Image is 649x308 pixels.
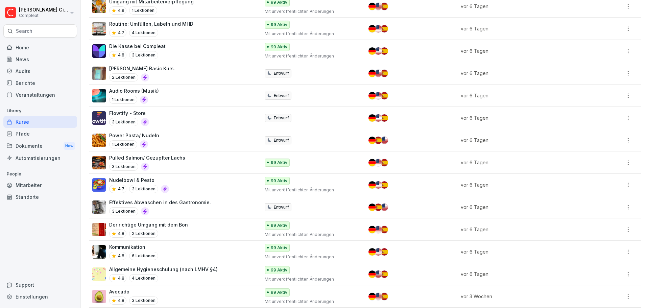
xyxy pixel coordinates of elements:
[3,291,77,303] div: Einstellungen
[265,31,357,37] p: Mit unveröffentlichten Änderungen
[461,137,586,144] p: vor 6 Tagen
[375,25,382,32] img: us.svg
[109,110,149,117] p: Flowtify - Store
[3,116,77,128] a: Kurse
[461,47,586,54] p: vor 6 Tagen
[368,181,376,189] img: de.svg
[461,181,586,188] p: vor 6 Tagen
[265,8,357,15] p: Mit unveröffentlichten Änderungen
[92,134,106,147] img: ojv3heynu4dgk626xfri32c5.png
[368,270,376,278] img: de.svg
[92,178,106,192] img: b8m2m74m6lzhhrps3jyljeyo.png
[109,176,169,184] p: Nudelbowl & Pesto
[92,156,106,169] img: u9aru6m2fo15j3kolrzikttx.png
[368,25,376,32] img: de.svg
[109,243,158,251] p: Kommunikation
[461,248,586,255] p: vor 6 Tagen
[19,7,68,13] p: [PERSON_NAME] Gimpel
[109,221,188,228] p: Der richtige Umgang mit dem Bon
[118,52,124,58] p: 4.8
[129,51,158,59] p: 3 Lektionen
[3,140,77,152] div: Dokumente
[368,70,376,77] img: de.svg
[271,22,287,28] p: 99 Aktiv
[118,30,124,36] p: 4.7
[109,288,158,295] p: Avocado
[64,142,75,150] div: New
[271,222,287,229] p: 99 Aktiv
[3,152,77,164] a: Automatisierungen
[118,298,124,304] p: 4.8
[381,226,388,233] img: es.svg
[461,114,586,121] p: vor 6 Tagen
[92,22,106,35] img: qu04opt44hp4dn7aiunb7euw.png
[381,270,388,278] img: es.svg
[265,254,357,260] p: Mit unveröffentlichten Änderungen
[375,270,382,278] img: us.svg
[16,28,32,34] p: Search
[375,47,382,55] img: us.svg
[3,65,77,77] a: Audits
[375,226,382,233] img: us.svg
[274,70,289,76] p: Entwurf
[368,159,376,166] img: de.svg
[381,92,388,99] img: es.svg
[381,181,388,189] img: es.svg
[375,181,382,189] img: us.svg
[375,137,382,144] img: es.svg
[461,226,586,233] p: vor 6 Tagen
[92,290,106,303] img: qff56ko8li37c6suyzwm90qt.png
[461,270,586,278] p: vor 6 Tagen
[109,20,193,27] p: Routine: Umfüllen, Labeln und MHD
[129,252,158,260] p: 6 Lektionen
[274,115,289,121] p: Entwurf
[265,276,357,282] p: Mit unveröffentlichten Änderungen
[3,179,77,191] div: Mitarbeiter
[375,3,382,10] img: us.svg
[92,44,106,58] img: lex61wutjp9eu7p83jqhsxd1.png
[271,267,287,273] p: 99 Aktiv
[3,128,77,140] a: Pfade
[368,226,376,233] img: de.svg
[3,191,77,203] a: Standorte
[375,248,382,256] img: us.svg
[3,140,77,152] a: DokumenteNew
[3,105,77,116] p: Library
[3,77,77,89] a: Berichte
[381,70,388,77] img: es.svg
[461,159,586,166] p: vor 6 Tagen
[129,6,157,15] p: 1 Lektionen
[92,111,106,125] img: ka1nrq5ztmmixetzjgcmb7d5.png
[109,132,159,139] p: Power Pasta/ Nudeln
[274,93,289,99] p: Entwurf
[3,53,77,65] a: News
[109,118,138,126] p: 3 Lektionen
[109,87,159,94] p: Audio Rooms (Musik)
[381,114,388,122] img: es.svg
[368,204,376,211] img: de.svg
[129,274,158,282] p: 4 Lektionen
[368,47,376,55] img: de.svg
[109,73,138,81] p: 2 Lektionen
[368,114,376,122] img: de.svg
[461,92,586,99] p: vor 6 Tagen
[19,13,68,18] p: Compleat
[381,25,388,32] img: es.svg
[129,230,158,238] p: 2 Lektionen
[368,293,376,300] img: de.svg
[92,67,106,80] img: nj1ewjdxchfvx9f9t5770ggh.png
[375,114,382,122] img: us.svg
[271,44,287,50] p: 99 Aktiv
[265,53,357,59] p: Mit unveröffentlichten Änderungen
[368,248,376,256] img: de.svg
[118,7,124,14] p: 4.9
[3,279,77,291] div: Support
[271,178,287,184] p: 99 Aktiv
[375,159,382,166] img: us.svg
